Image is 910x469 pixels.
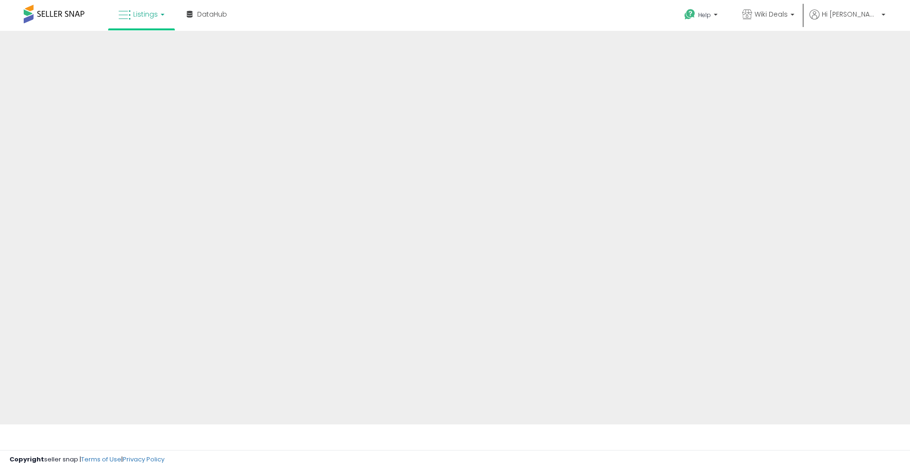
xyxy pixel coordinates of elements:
[810,9,885,31] a: Hi [PERSON_NAME]
[698,11,711,19] span: Help
[755,9,788,19] span: Wiki Deals
[677,1,727,31] a: Help
[133,9,158,19] span: Listings
[822,9,879,19] span: Hi [PERSON_NAME]
[684,9,696,20] i: Get Help
[197,9,227,19] span: DataHub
